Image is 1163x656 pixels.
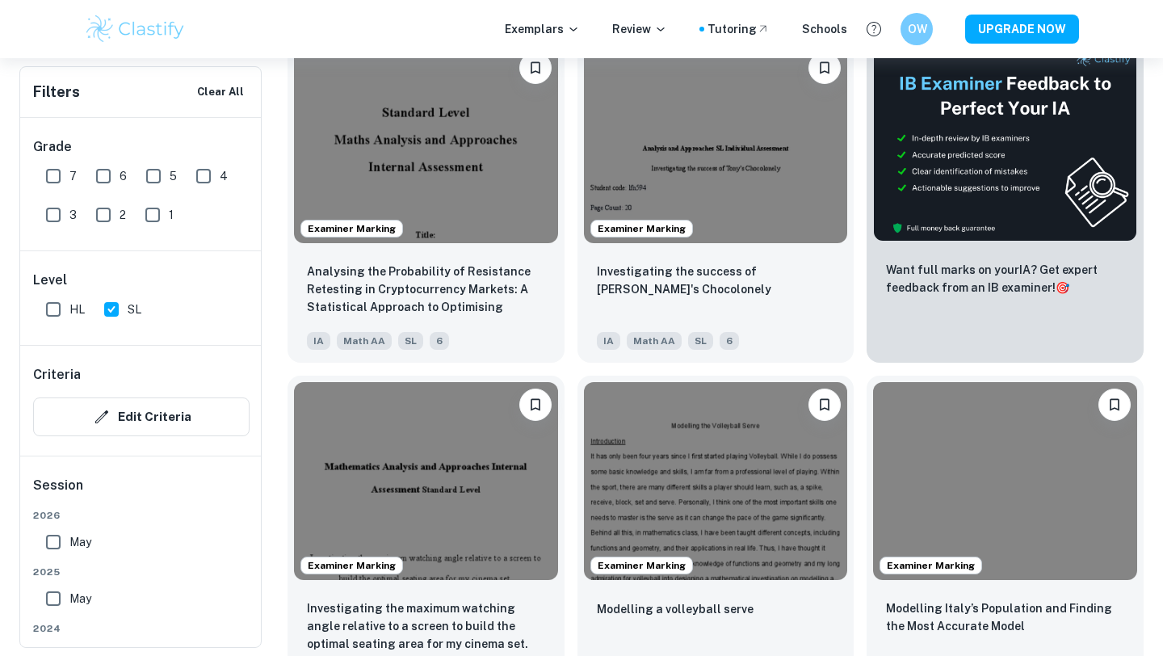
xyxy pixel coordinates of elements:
span: Examiner Marking [301,558,402,573]
span: 6 [120,167,127,185]
span: 2026 [33,508,250,523]
p: Modelling a volleyball serve [597,600,754,618]
span: 7 [69,167,77,185]
span: 2 [120,206,126,224]
span: Examiner Marking [591,558,692,573]
span: 6 [430,332,449,350]
p: Modelling Italy’s Population and Finding the Most Accurate Model [886,599,1124,635]
span: May [69,590,91,608]
p: Want full marks on your IA ? Get expert feedback from an IB examiner! [886,261,1124,296]
button: Bookmark [808,389,841,421]
span: Math AA [337,332,392,350]
a: ThumbnailWant full marks on yourIA? Get expert feedback from an IB examiner! [867,39,1144,363]
span: 2025 [33,565,250,579]
span: May [69,533,91,551]
a: Examiner MarkingBookmarkAnalysing the Probability of Resistance Retesting in Cryptocurrency Marke... [288,39,565,363]
img: Math AA IA example thumbnail: Modelling a volleyball serve [584,382,848,580]
span: SL [398,332,423,350]
span: IA [597,332,620,350]
p: Investigating the maximum watching angle relative to a screen to build the optimal seating area f... [307,599,545,653]
span: 🎯 [1056,281,1069,294]
button: OW [901,13,933,45]
h6: Criteria [33,365,81,385]
a: Schools [802,20,847,38]
span: 6 [720,332,739,350]
h6: Grade [33,137,250,157]
span: 2024 [33,621,250,636]
img: Math AA IA example thumbnail: Analysing the Probability of Resistance [294,45,558,243]
img: Math AA IA example thumbnail: Investigating the maximum watching angle [294,382,558,580]
h6: Session [33,476,250,508]
span: SL [688,332,713,350]
button: Bookmark [519,389,552,421]
button: Clear All [193,80,248,104]
p: Review [612,20,667,38]
img: Clastify logo [84,13,187,45]
p: Investigating the success of Tony's Chocolonely [597,263,835,298]
img: Math AA IA example thumbnail: Modelling Italy’s Population and Finding [873,382,1137,580]
button: UPGRADE NOW [965,15,1079,44]
a: Tutoring [707,20,770,38]
button: Help and Feedback [860,15,888,43]
span: 3 [69,206,77,224]
span: Math AA [627,332,682,350]
p: Analysing the Probability of Resistance Retesting in Cryptocurrency Markets: A Statistical Approa... [307,263,545,317]
h6: Filters [33,81,80,103]
button: Bookmark [808,52,841,84]
span: SL [128,301,141,318]
img: Math AA IA example thumbnail: Investigating the success of Tony's Choc [584,45,848,243]
span: Examiner Marking [880,558,981,573]
span: 5 [170,167,177,185]
span: 4 [220,167,228,185]
h6: Level [33,271,250,290]
button: Edit Criteria [33,397,250,436]
button: Bookmark [1098,389,1131,421]
span: HL [69,301,85,318]
span: IA [307,332,330,350]
button: Bookmark [519,52,552,84]
img: Thumbnail [873,45,1137,242]
span: Examiner Marking [591,221,692,236]
a: Examiner MarkingBookmarkInvestigating the success of Tony's ChocolonelyIAMath AASL6 [577,39,854,363]
h6: OW [908,20,926,38]
p: Exemplars [505,20,580,38]
span: 1 [169,206,174,224]
span: Examiner Marking [301,221,402,236]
